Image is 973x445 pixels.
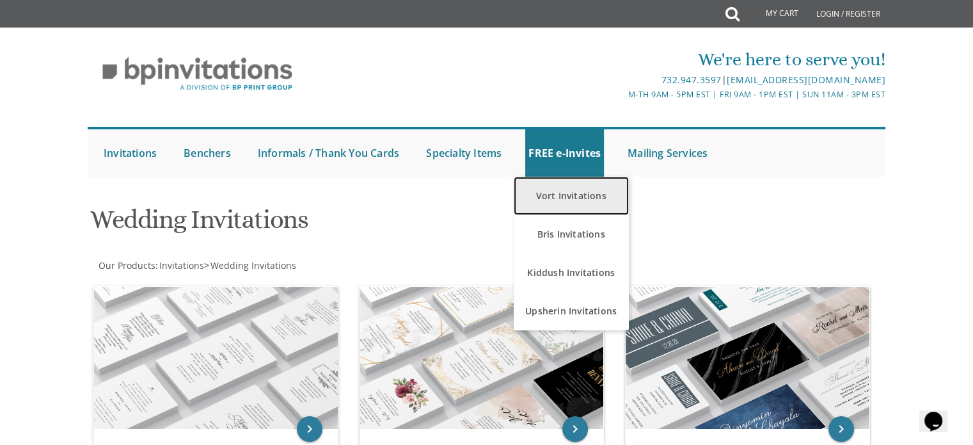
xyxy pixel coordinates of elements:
[624,129,711,177] a: Mailing Services
[514,177,629,215] a: Vort Invitations
[423,129,505,177] a: Specialty Items
[204,259,296,271] span: >
[94,287,338,429] img: Classic Wedding Invitations
[158,259,204,271] a: Invitations
[209,259,296,271] a: Wedding Invitations
[88,259,487,272] div: :
[919,394,960,432] iframe: chat widget
[159,259,204,271] span: Invitations
[180,129,234,177] a: Benchers
[828,416,854,442] a: keyboard_arrow_right
[727,74,885,86] a: [EMAIL_ADDRESS][DOMAIN_NAME]
[97,259,155,271] a: Our Products
[360,287,604,429] img: Design Wedding Invitations
[562,416,588,442] a: keyboard_arrow_right
[90,206,612,243] h1: Wedding Invitations
[738,1,807,27] a: My Cart
[354,88,885,101] div: M-Th 9am - 5pm EST | Fri 9am - 1pm EST | Sun 11am - 3pm EST
[354,72,885,88] div: |
[88,47,307,101] img: BP Invitation Loft
[514,254,629,292] a: Kiddush Invitations
[514,215,629,254] a: Bris Invitations
[100,129,160,177] a: Invitations
[255,129,402,177] a: Informals / Thank You Cards
[297,416,322,442] a: keyboard_arrow_right
[514,292,629,330] a: Upsherin Invitations
[354,47,885,72] div: We're here to serve you!
[626,287,869,429] img: Wedding Minis
[525,129,604,177] a: FREE e-Invites
[210,259,296,271] span: Wedding Invitations
[661,74,721,86] a: 732.947.3597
